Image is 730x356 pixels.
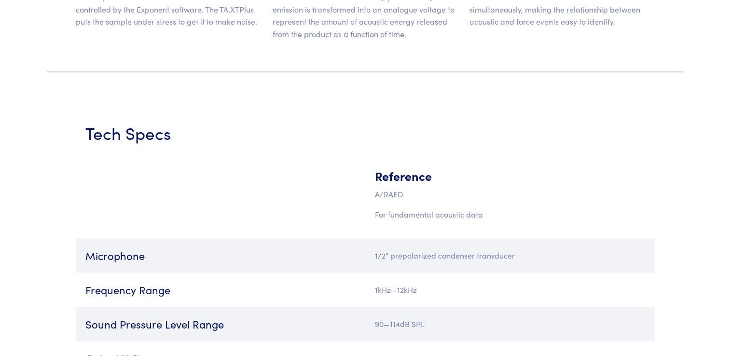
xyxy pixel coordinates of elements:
td: Frequency Range [76,273,365,307]
p: A/RAED [375,188,606,201]
p: For fundamental acoustic data [375,208,606,221]
td: 1/2” prepolarized condenser transducer [365,238,655,273]
td: 1kHz—12kHz [365,273,655,307]
td: Sound Pressure Level Range [76,307,365,341]
h5: Reference [375,167,606,184]
td: Microphone [76,238,365,273]
td: 90—114dB SPL [365,307,655,341]
h3: Tech Specs [85,121,317,144]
